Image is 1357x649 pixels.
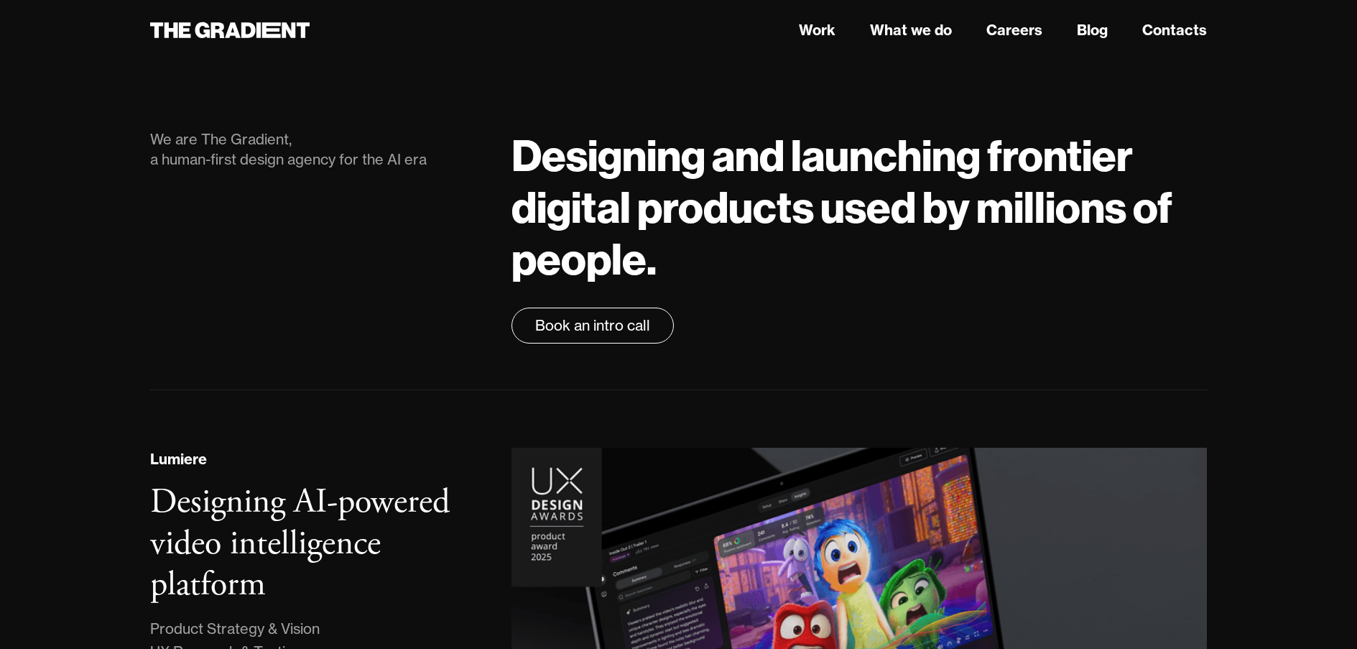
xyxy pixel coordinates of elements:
h1: Designing and launching frontier digital products used by millions of people. [511,129,1207,285]
a: What we do [870,19,952,41]
div: We are The Gradient, a human-first design agency for the AI era [150,129,483,170]
div: Lumiere [150,448,207,470]
a: Careers [986,19,1042,41]
a: Contacts [1142,19,1207,41]
a: Work [799,19,835,41]
h3: Designing AI-powered video intelligence platform [150,480,450,607]
a: Book an intro call [511,308,674,344]
a: Blog [1077,19,1108,41]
